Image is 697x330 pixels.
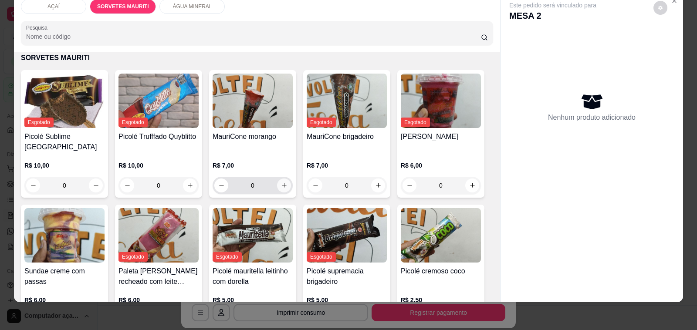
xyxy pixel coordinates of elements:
h4: Sundae creme com passas [24,266,105,287]
p: R$ 6,00 [118,296,199,304]
span: Esgotado [118,118,148,127]
span: Esgotado [118,252,148,262]
p: SORVETES MAURITI [97,3,149,10]
p: R$ 6,00 [24,296,105,304]
p: ÁGUA MINERAL [173,3,212,10]
span: Esgotado [307,118,336,127]
button: decrease-product-quantity [214,178,228,192]
button: decrease-product-quantity [26,178,40,192]
h4: Picolé Sublime [GEOGRAPHIC_DATA] [24,131,105,152]
p: Nenhum produto adicionado [548,112,636,123]
p: AÇAÍ [47,3,60,10]
p: R$ 7,00 [213,161,293,170]
h4: Picolé cremoso coco [401,266,481,276]
h4: [PERSON_NAME] [401,131,481,142]
button: increase-product-quantity [183,178,197,192]
p: SORVETES MAURITI [21,53,493,63]
img: product-image [307,208,387,263]
span: Esgotado [213,252,242,262]
img: product-image [213,208,293,263]
button: increase-product-quantity [371,178,385,192]
p: Este pedido será vinculado para [509,1,596,10]
button: increase-product-quantity [277,178,291,192]
button: increase-product-quantity [465,178,479,192]
img: product-image [118,74,199,128]
p: R$ 5,00 [213,296,293,304]
img: product-image [24,74,105,128]
p: R$ 6,00 [401,161,481,170]
h4: Picolé Trufffado Quyblitto [118,131,199,142]
img: product-image [401,208,481,263]
img: product-image [213,74,293,128]
p: R$ 10,00 [24,161,105,170]
img: product-image [118,208,199,263]
span: Esgotado [307,252,336,262]
img: product-image [307,74,387,128]
label: Pesquisa [26,24,51,31]
p: R$ 7,00 [307,161,387,170]
p: R$ 2,50 [401,296,481,304]
img: product-image [401,74,481,128]
h4: MauriCone morango [213,131,293,142]
h4: MauriCone brigadeiro [307,131,387,142]
span: Esgotado [401,118,430,127]
p: R$ 10,00 [118,161,199,170]
button: decrease-product-quantity [120,178,134,192]
p: R$ 5,00 [307,296,387,304]
button: increase-product-quantity [89,178,103,192]
input: Pesquisa [26,32,481,41]
h4: Picolé mauritella leitinho com dorella [213,266,293,287]
span: Esgotado [24,118,54,127]
button: decrease-product-quantity [403,178,416,192]
button: decrease-product-quantity [653,1,667,15]
p: MESA 2 [509,10,596,22]
h4: Picolé supremacia brigadeiro [307,266,387,287]
img: product-image [24,208,105,263]
h4: Paleta [PERSON_NAME] recheado com leite condensado [118,266,199,287]
button: decrease-product-quantity [308,178,322,192]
